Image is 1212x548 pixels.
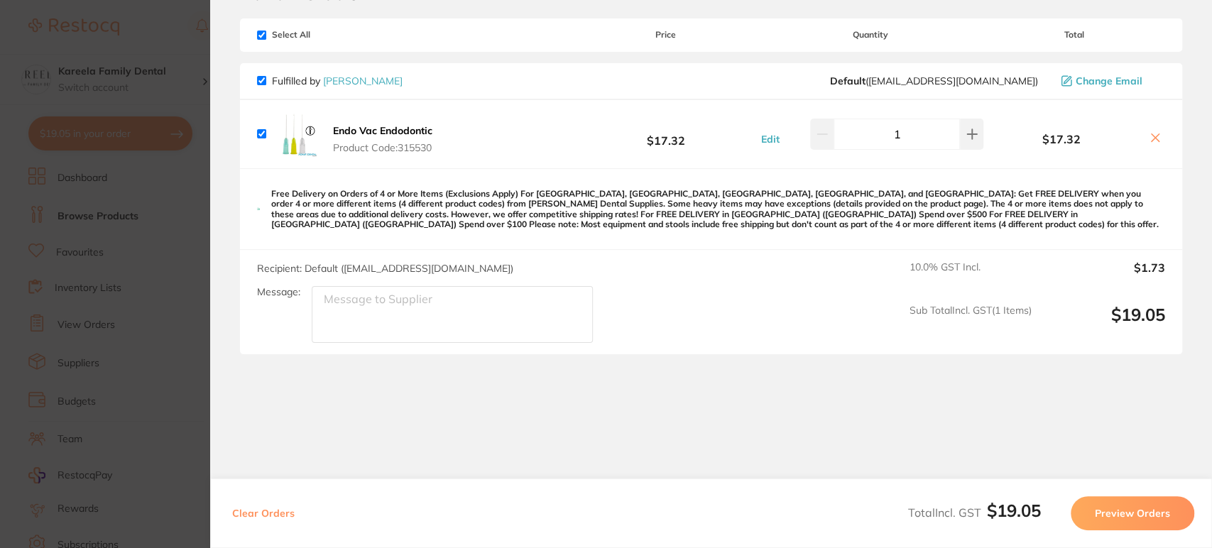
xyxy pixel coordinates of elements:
[272,75,403,87] p: Fulfilled by
[333,142,432,153] span: Product Code: 315530
[756,133,783,146] button: Edit
[1071,496,1194,530] button: Preview Orders
[329,124,437,154] button: Endo Vac Endodontic Product Code:315530
[323,75,403,87] a: [PERSON_NAME]
[257,286,300,298] label: Message:
[830,75,866,87] b: Default
[983,30,1165,40] span: Total
[1043,261,1165,292] output: $1.73
[575,30,757,40] span: Price
[333,124,432,137] b: Endo Vac Endodontic
[830,75,1038,87] span: save@adamdental.com.au
[910,305,1032,344] span: Sub Total Incl. GST ( 1 Items)
[272,111,317,157] img: cXluZnpiZA
[228,496,299,530] button: Clear Orders
[983,133,1140,146] b: $17.32
[910,261,1032,292] span: 10.0 % GST Incl.
[987,500,1041,521] b: $19.05
[1043,305,1165,344] output: $19.05
[271,189,1165,230] p: Free Delivery on Orders of 4 or More Items (Exclusions Apply) For [GEOGRAPHIC_DATA], [GEOGRAPHIC_...
[257,262,513,275] span: Recipient: Default ( [EMAIL_ADDRESS][DOMAIN_NAME] )
[1057,75,1165,87] button: Change Email
[908,505,1041,520] span: Total Incl. GST
[575,121,757,147] b: $17.32
[257,30,399,40] span: Select All
[756,30,983,40] span: Quantity
[1076,75,1142,87] span: Change Email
